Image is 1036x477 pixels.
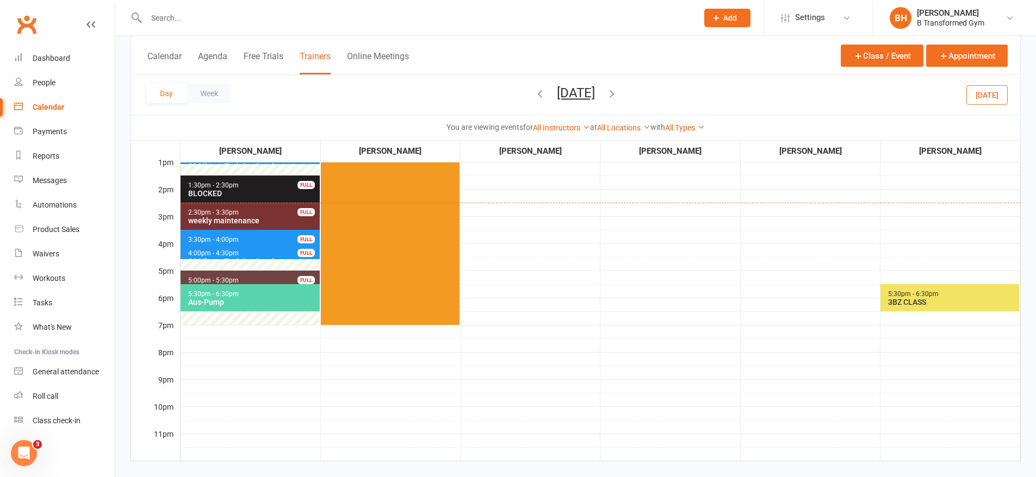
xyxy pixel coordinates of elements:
[181,145,320,158] div: [PERSON_NAME]
[188,277,239,284] span: 5:00pm - 5:30pm
[33,127,67,136] div: Payments
[131,238,180,265] div: 4pm
[33,274,65,283] div: Workouts
[321,145,460,158] div: [PERSON_NAME]
[590,123,597,131] strong: at
[131,401,180,428] div: 10pm
[131,347,180,374] div: 8pm
[650,123,665,131] strong: with
[188,249,239,257] span: 4:00pm - 4:30pm
[347,51,409,74] button: Online Meetings
[841,45,923,67] button: Class / Event
[131,428,180,455] div: 11pm
[131,129,180,156] div: 12pm
[14,144,115,168] a: Reports
[143,10,690,26] input: Search...
[14,315,115,340] a: What's New
[297,181,315,189] div: FULL
[33,416,80,425] div: Class check-in
[33,392,58,400] div: Roll call
[890,7,911,29] div: BH
[446,123,523,131] strong: You are viewing events
[188,209,239,216] span: 2:30pm - 3:30pm
[601,145,740,158] div: [PERSON_NAME]
[33,54,70,62] div: Dashboard
[297,276,315,284] div: FULL
[131,211,180,238] div: 3pm
[33,103,64,111] div: Calendar
[297,249,315,257] div: FULL
[14,266,115,291] a: Workouts
[741,145,880,158] div: [PERSON_NAME]
[131,319,180,347] div: 7pm
[297,208,315,216] div: FULL
[882,145,1020,158] div: [PERSON_NAME]
[966,85,1008,104] button: [DATE]
[14,242,115,266] a: Waivers
[917,8,984,18] div: [PERSON_NAME]
[33,440,42,449] span: 3
[131,184,180,211] div: 2pm
[926,45,1008,67] button: Appointment
[11,440,37,466] iframe: Intercom live chat
[917,18,984,28] div: B Transformed Gym
[147,51,182,74] button: Calendar
[557,85,595,101] button: [DATE]
[14,384,115,409] a: Roll call
[188,189,318,198] div: BLOCKED
[888,290,939,298] span: 5:30pm - 6:30pm
[188,290,239,298] span: 5:30pm - 6:30pm
[14,193,115,217] a: Automations
[131,374,180,401] div: 9pm
[146,84,187,103] button: Day
[188,216,318,225] div: weekly maintenance
[244,51,283,74] button: Free Trials
[461,145,600,158] div: [PERSON_NAME]
[14,95,115,120] a: Calendar
[665,123,705,132] a: All Types
[14,409,115,433] a: Class kiosk mode
[131,265,180,292] div: 5pm
[723,14,737,22] span: Add
[33,78,55,87] div: People
[14,360,115,384] a: General attendance kiosk mode
[795,5,825,30] span: Settings
[14,46,115,71] a: Dashboard
[188,181,239,189] span: 1:30pm - 2:30pm
[33,367,99,376] div: General attendance
[198,51,227,74] button: Agenda
[33,298,52,307] div: Tasks
[188,298,318,306] div: Aus-Pump
[14,71,115,95] a: People
[14,168,115,193] a: Messages
[14,120,115,144] a: Payments
[533,123,590,132] a: All Instructors
[14,217,115,242] a: Product Sales
[33,225,79,234] div: Product Sales
[33,152,59,160] div: Reports
[14,291,115,315] a: Tasks
[33,176,67,185] div: Messages
[13,11,40,38] a: Clubworx
[704,9,750,27] button: Add
[888,298,1017,306] div: 3BZ CLASS
[33,200,77,209] div: Automations
[131,156,180,184] div: 1pm
[297,235,315,243] div: FULL
[597,123,650,132] a: All Locations
[131,292,180,319] div: 6pm
[187,84,232,103] button: Week
[300,51,331,74] button: Trainers
[33,323,72,331] div: What's New
[188,236,239,243] span: 3:30pm - 4:00pm
[33,249,59,258] div: Waivers
[188,257,318,274] div: 30 Minute Training Session - [PERSON_NAME]...
[523,123,533,131] strong: for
